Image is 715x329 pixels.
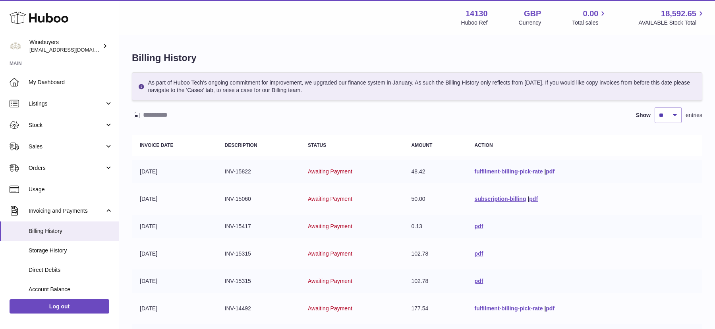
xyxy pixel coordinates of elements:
[544,305,546,312] span: |
[466,8,488,19] strong: 14130
[638,8,705,27] a: 18,592.65 AVAILABLE Stock Total
[132,52,702,64] h1: Billing History
[524,8,541,19] strong: GBP
[583,8,599,19] span: 0.00
[404,269,467,293] td: 102.78
[132,160,217,183] td: [DATE]
[475,223,483,229] a: pdf
[661,8,696,19] span: 18,592.65
[132,242,217,266] td: [DATE]
[140,142,173,148] strong: Invoice Date
[10,299,109,314] a: Log out
[308,305,352,312] span: Awaiting Payment
[544,168,546,175] span: |
[636,112,651,119] label: Show
[475,196,526,202] a: subscription-billing
[29,227,113,235] span: Billing History
[308,250,352,257] span: Awaiting Payment
[217,160,300,183] td: INV-15822
[529,196,538,202] a: pdf
[217,215,300,238] td: INV-15417
[404,187,467,211] td: 50.00
[404,297,467,320] td: 177.54
[29,79,113,86] span: My Dashboard
[308,196,352,202] span: Awaiting Payment
[546,305,555,312] a: pdf
[29,247,113,254] span: Storage History
[308,142,326,148] strong: Status
[217,242,300,266] td: INV-15315
[29,266,113,274] span: Direct Debits
[546,168,555,175] a: pdf
[528,196,529,202] span: |
[308,223,352,229] span: Awaiting Payment
[29,207,104,215] span: Invoicing and Payments
[404,242,467,266] td: 102.78
[217,187,300,211] td: INV-15060
[217,269,300,293] td: INV-15315
[475,168,543,175] a: fulfilment-billing-pick-rate
[132,269,217,293] td: [DATE]
[475,278,483,284] a: pdf
[29,121,104,129] span: Stock
[29,186,113,193] span: Usage
[29,286,113,293] span: Account Balance
[404,160,467,183] td: 48.42
[132,72,702,101] div: As part of Huboo Tech's ongoing commitment for improvement, we upgraded our finance system in Jan...
[10,40,21,52] img: ben@winebuyers.com
[217,297,300,320] td: INV-14492
[412,142,433,148] strong: Amount
[475,250,483,257] a: pdf
[132,297,217,320] td: [DATE]
[572,8,607,27] a: 0.00 Total sales
[475,305,543,312] a: fulfilment-billing-pick-rate
[225,142,257,148] strong: Description
[519,19,541,27] div: Currency
[29,38,101,54] div: Winebuyers
[686,112,702,119] span: entries
[29,46,117,53] span: [EMAIL_ADDRESS][DOMAIN_NAME]
[132,187,217,211] td: [DATE]
[29,164,104,172] span: Orders
[475,142,493,148] strong: Action
[308,278,352,284] span: Awaiting Payment
[132,215,217,238] td: [DATE]
[404,215,467,238] td: 0.13
[572,19,607,27] span: Total sales
[29,143,104,150] span: Sales
[638,19,705,27] span: AVAILABLE Stock Total
[308,168,352,175] span: Awaiting Payment
[461,19,488,27] div: Huboo Ref
[29,100,104,108] span: Listings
